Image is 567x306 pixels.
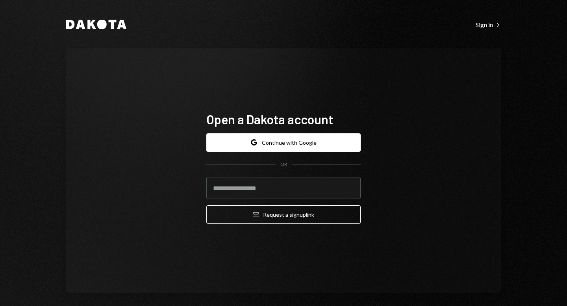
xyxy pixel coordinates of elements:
button: Request a signuplink [206,205,361,224]
div: OR [280,161,287,168]
div: Sign in [476,21,501,29]
h1: Open a Dakota account [206,111,361,127]
a: Sign in [476,20,501,29]
button: Continue with Google [206,133,361,152]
